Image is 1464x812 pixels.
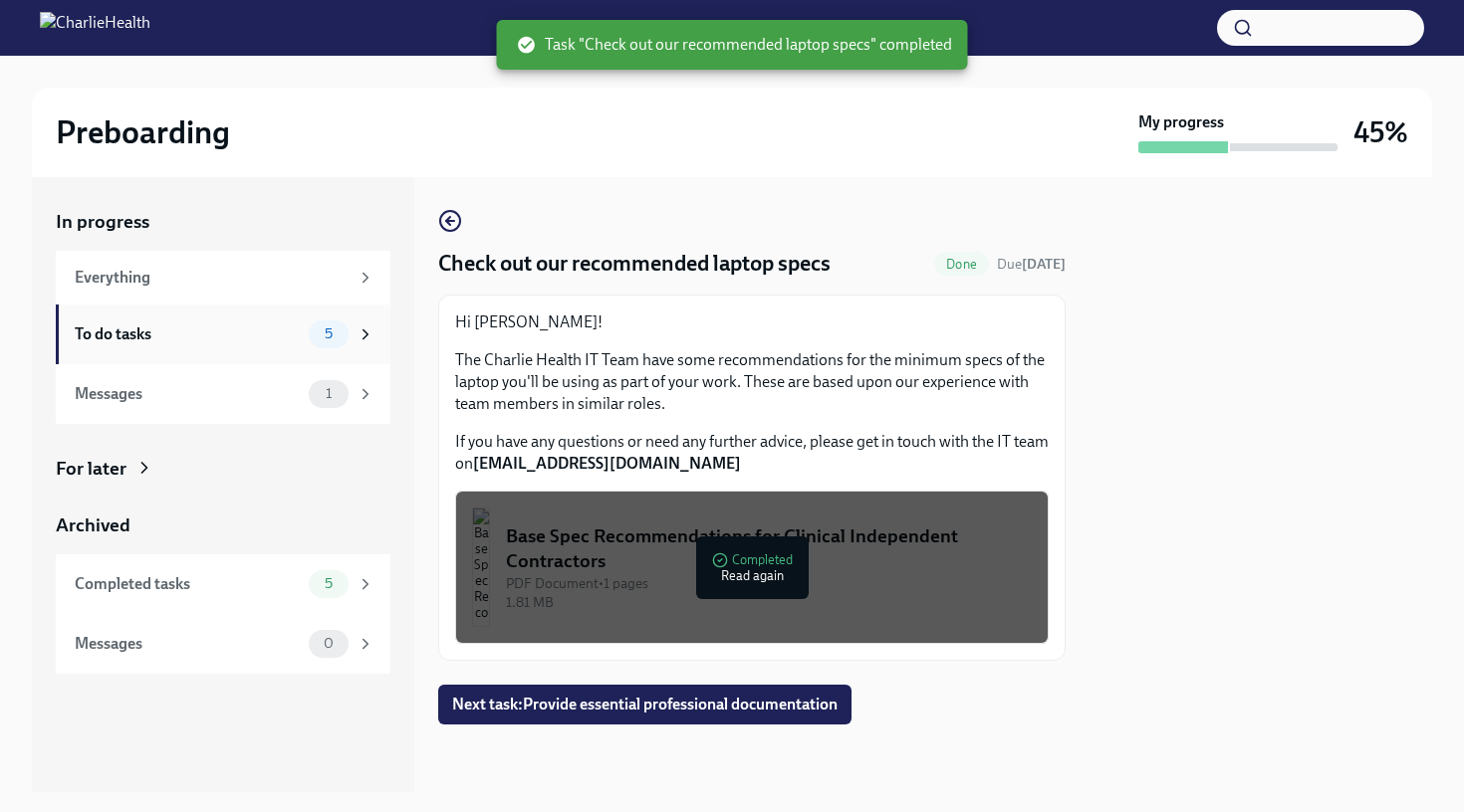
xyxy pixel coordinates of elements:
strong: [DATE] [1022,256,1066,273]
span: September 5th, 2025 09:00 [997,255,1066,274]
img: CharlieHealth [40,12,150,44]
a: Everything [56,251,390,304]
span: 1 [314,386,344,401]
span: 5 [313,326,345,341]
div: Completed tasks [75,573,301,595]
button: Next task:Provide essential professional documentation [438,685,852,724]
span: Done [934,257,989,272]
div: 1.81 MB [506,593,1032,612]
span: 0 [312,636,346,651]
a: To do tasks5 [56,304,390,364]
span: 5 [313,576,345,591]
span: Next task : Provide essential professional documentation [452,695,838,714]
p: If you have any questions or need any further advice, please get in touch with the IT team on [455,431,1049,475]
a: Messages1 [56,364,390,424]
div: Everything [75,267,349,289]
p: The Charlie Health IT Team have some recommendations for the minimum specs of the laptop you'll b... [455,349,1049,415]
div: For later [56,456,126,482]
h2: Preboarding [56,112,230,152]
a: Completed tasks5 [56,554,390,614]
img: Base Spec Recommendations for Clinical Independent Contractors [472,507,490,627]
div: Messages [75,633,301,655]
a: Archived [56,512,390,538]
strong: My progress [1138,111,1224,133]
span: Task "Check out our recommended laptop specs" completed [517,34,952,56]
h4: Check out our recommended laptop specs [438,249,831,279]
div: PDF Document • 1 pages [506,574,1032,593]
div: Messages [75,383,301,405]
span: Due [997,256,1066,273]
strong: [EMAIL_ADDRESS][DOMAIN_NAME] [473,454,741,473]
div: Base Spec Recommendations for Clinical Independent Contractors [506,523,1032,574]
p: Hi [PERSON_NAME]! [455,311,1049,333]
button: Base Spec Recommendations for Clinical Independent ContractorsPDF Document•1 pages1.81 MBComplete... [455,491,1049,644]
a: For later [56,456,390,482]
h3: 45% [1353,114,1408,150]
a: Messages0 [56,614,390,674]
a: In progress [56,209,390,235]
div: To do tasks [75,323,301,345]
